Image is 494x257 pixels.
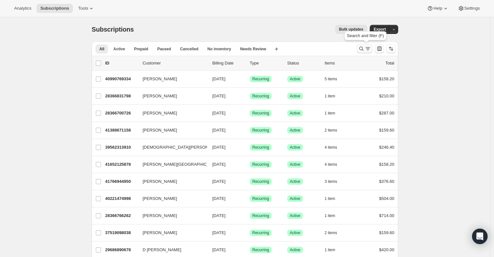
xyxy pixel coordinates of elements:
[105,76,137,82] p: 40990769334
[139,142,203,153] button: [DEMOGRAPHIC_DATA][PERSON_NAME]
[105,160,394,169] div: 41652125878[PERSON_NAME][GEOGRAPHIC_DATA][DATE]SuccessRecurringSuccessActive4 items$158.20
[92,26,134,33] span: Subscriptions
[105,143,394,152] div: 39562313910[DEMOGRAPHIC_DATA][PERSON_NAME][DATE]SuccessRecurringSuccessActive4 items$246.40
[325,74,344,84] button: 5 items
[379,196,394,201] span: $504.00
[212,111,226,115] span: [DATE]
[339,27,363,32] span: Bulk updates
[105,245,394,254] div: 29686890678D [PERSON_NAME][DATE]SuccessRecurringSuccessActive1 item$420.00
[143,247,181,253] span: D [PERSON_NAME]
[105,109,394,118] div: 28366700726[PERSON_NAME][DATE]SuccessRecurringSuccessActive1 item$287.00
[143,110,177,116] span: [PERSON_NAME]
[290,145,300,150] span: Active
[290,94,300,99] span: Active
[287,60,319,66] p: Status
[433,6,442,11] span: Help
[10,4,35,13] button: Analytics
[99,46,104,52] span: All
[105,74,394,84] div: 40990769334[PERSON_NAME][DATE]SuccessRecurringSuccessActive5 items$158.20
[379,247,394,252] span: $420.00
[105,144,137,151] p: 39562313910
[212,94,226,98] span: [DATE]
[375,44,384,53] button: Customize table column order and visibility
[472,229,488,244] div: Open Intercom Messenger
[212,76,226,81] span: [DATE]
[139,245,203,255] button: D [PERSON_NAME]
[325,160,344,169] button: 4 items
[252,179,269,184] span: Recurring
[290,230,300,235] span: Active
[252,111,269,116] span: Recurring
[240,46,266,52] span: Needs Review
[139,108,203,118] button: [PERSON_NAME]
[379,145,394,150] span: $246.40
[325,76,337,82] span: 5 items
[105,247,137,253] p: 29686890678
[290,128,300,133] span: Active
[105,60,137,66] p: ID
[143,178,177,185] span: [PERSON_NAME]
[139,176,203,187] button: [PERSON_NAME]
[252,247,269,252] span: Recurring
[386,60,394,66] p: Total
[250,60,282,66] div: Type
[105,213,137,219] p: 28366766262
[325,162,337,167] span: 4 items
[105,161,137,168] p: 41652125878
[325,143,344,152] button: 4 items
[207,46,231,52] span: No inventory
[105,211,394,220] div: 28366766262[PERSON_NAME][DATE]SuccessRecurringSuccessActive1 item$714.00
[143,60,207,66] p: Customer
[335,25,367,34] button: Bulk updates
[139,211,203,221] button: [PERSON_NAME]
[212,145,226,150] span: [DATE]
[143,127,177,133] span: [PERSON_NAME]
[379,128,394,133] span: $159.60
[252,76,269,82] span: Recurring
[454,4,484,13] button: Settings
[290,213,300,218] span: Active
[325,60,357,66] div: Items
[212,213,226,218] span: [DATE]
[139,159,203,170] button: [PERSON_NAME][GEOGRAPHIC_DATA]
[105,177,394,186] div: 41766944950[PERSON_NAME][DATE]SuccessRecurringSuccessActive3 items$376.60
[212,128,226,133] span: [DATE]
[212,60,245,66] p: Billing Date
[325,145,337,150] span: 4 items
[464,6,480,11] span: Settings
[325,196,335,201] span: 1 item
[325,128,337,133] span: 2 items
[387,44,396,53] button: Sort the results
[105,228,394,237] div: 37519098038[PERSON_NAME][DATE]SuccessRecurringSuccessActive2 items$159.60
[325,211,342,220] button: 1 item
[271,44,282,54] button: Create new view
[252,196,269,201] span: Recurring
[78,6,88,11] span: Tools
[143,195,177,202] span: [PERSON_NAME]
[290,111,300,116] span: Active
[212,162,226,167] span: [DATE]
[325,213,335,218] span: 1 item
[379,179,394,184] span: $376.60
[379,111,394,115] span: $287.00
[325,111,335,116] span: 1 item
[325,109,342,118] button: 1 item
[113,46,125,52] span: Active
[290,179,300,184] span: Active
[357,44,372,53] button: Search and filter results
[290,247,300,252] span: Active
[379,94,394,98] span: $210.00
[180,46,198,52] span: Cancelled
[105,92,394,101] div: 28366831798[PERSON_NAME][DATE]SuccessRecurringSuccessActive1 item$210.00
[374,27,386,32] span: Export
[325,194,342,203] button: 1 item
[143,76,177,82] span: [PERSON_NAME]
[325,179,337,184] span: 3 items
[252,128,269,133] span: Recurring
[252,145,269,150] span: Recurring
[105,126,394,135] div: 41388671158[PERSON_NAME][DATE]SuccessRecurringSuccessActive2 items$159.60
[212,247,226,252] span: [DATE]
[139,91,203,101] button: [PERSON_NAME]
[379,213,394,218] span: $714.00
[325,94,335,99] span: 1 item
